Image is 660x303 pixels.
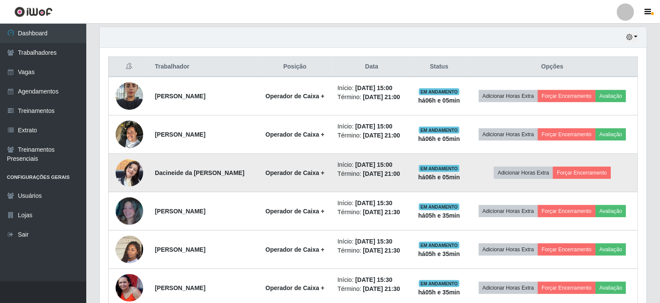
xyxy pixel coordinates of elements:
[538,128,596,141] button: Forçar Encerramento
[363,247,400,254] time: [DATE] 21:30
[337,208,406,217] li: Término:
[363,170,400,177] time: [DATE] 21:00
[419,88,460,95] span: EM ANDAMENTO
[419,280,460,287] span: EM ANDAMENTO
[337,131,406,140] li: Término:
[116,78,143,114] img: 1736419547784.jpeg
[337,237,406,246] li: Início:
[419,165,460,172] span: EM ANDAMENTO
[538,205,596,217] button: Forçar Encerramento
[332,57,411,77] th: Data
[155,169,245,176] strong: Dacineide da [PERSON_NAME]
[418,250,460,257] strong: há 05 h e 35 min
[155,284,205,291] strong: [PERSON_NAME]
[155,93,205,100] strong: [PERSON_NAME]
[467,57,638,77] th: Opções
[419,242,460,249] span: EM ANDAMENTO
[479,128,538,141] button: Adicionar Horas Extra
[418,135,460,142] strong: há 06 h e 05 min
[265,93,324,100] strong: Operador de Caixa +
[355,84,393,91] time: [DATE] 15:00
[419,203,460,210] span: EM ANDAMENTO
[155,131,205,138] strong: [PERSON_NAME]
[337,122,406,131] li: Início:
[479,244,538,256] button: Adicionar Horas Extra
[363,132,400,139] time: [DATE] 21:00
[116,116,143,153] img: 1725217718320.jpeg
[538,282,596,294] button: Forçar Encerramento
[150,57,258,77] th: Trabalhador
[596,205,626,217] button: Avaliação
[596,282,626,294] button: Avaliação
[418,212,460,219] strong: há 05 h e 35 min
[553,167,611,179] button: Forçar Encerramento
[355,161,393,168] time: [DATE] 15:00
[418,174,460,181] strong: há 06 h e 05 min
[265,131,324,138] strong: Operador de Caixa +
[337,284,406,294] li: Término:
[116,197,143,225] img: 1733427416701.jpeg
[596,128,626,141] button: Avaliação
[265,208,324,215] strong: Operador de Caixa +
[258,57,332,77] th: Posição
[116,225,143,274] img: 1745635313698.jpeg
[411,57,467,77] th: Status
[419,127,460,134] span: EM ANDAMENTO
[116,154,143,191] img: 1752513386175.jpeg
[14,6,53,17] img: CoreUI Logo
[479,205,538,217] button: Adicionar Horas Extra
[418,289,460,296] strong: há 05 h e 35 min
[418,97,460,104] strong: há 06 h e 05 min
[265,169,324,176] strong: Operador de Caixa +
[363,209,400,216] time: [DATE] 21:30
[337,84,406,93] li: Início:
[337,169,406,178] li: Término:
[337,275,406,284] li: Início:
[337,93,406,102] li: Término:
[265,246,324,253] strong: Operador de Caixa +
[538,244,596,256] button: Forçar Encerramento
[596,244,626,256] button: Avaliação
[355,123,393,130] time: [DATE] 15:00
[363,94,400,100] time: [DATE] 21:00
[355,200,393,206] time: [DATE] 15:30
[155,246,205,253] strong: [PERSON_NAME]
[337,160,406,169] li: Início:
[494,167,553,179] button: Adicionar Horas Extra
[116,274,143,302] img: 1743338839822.jpeg
[479,282,538,294] button: Adicionar Horas Extra
[355,276,393,283] time: [DATE] 15:30
[265,284,324,291] strong: Operador de Caixa +
[355,238,393,245] time: [DATE] 15:30
[337,246,406,255] li: Término:
[363,285,400,292] time: [DATE] 21:30
[538,90,596,102] button: Forçar Encerramento
[479,90,538,102] button: Adicionar Horas Extra
[596,90,626,102] button: Avaliação
[155,208,205,215] strong: [PERSON_NAME]
[337,199,406,208] li: Início:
